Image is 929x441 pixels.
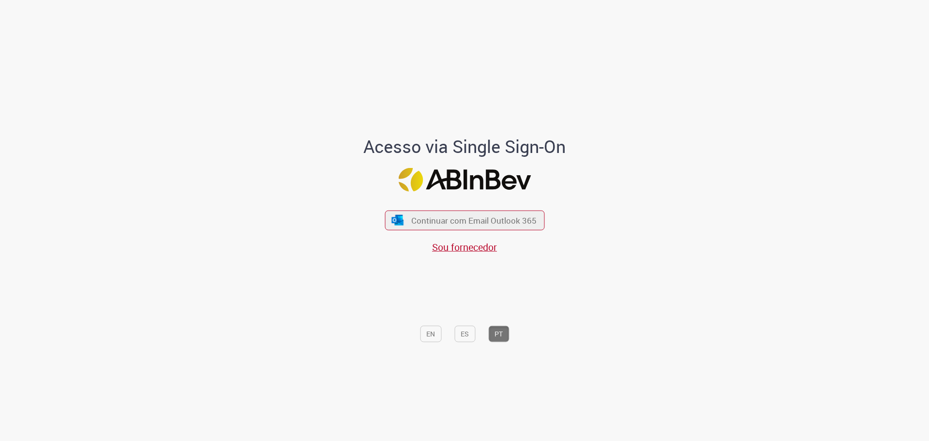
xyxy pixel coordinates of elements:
img: ícone Azure/Microsoft 360 [391,215,405,225]
img: Logo ABInBev [398,167,531,191]
h1: Acesso via Single Sign-On [330,137,599,156]
button: EN [420,325,441,342]
a: Sou fornecedor [432,241,497,254]
span: Continuar com Email Outlook 365 [411,215,537,226]
button: ícone Azure/Microsoft 360 Continuar com Email Outlook 365 [385,210,544,230]
button: PT [488,325,509,342]
button: ES [454,325,475,342]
